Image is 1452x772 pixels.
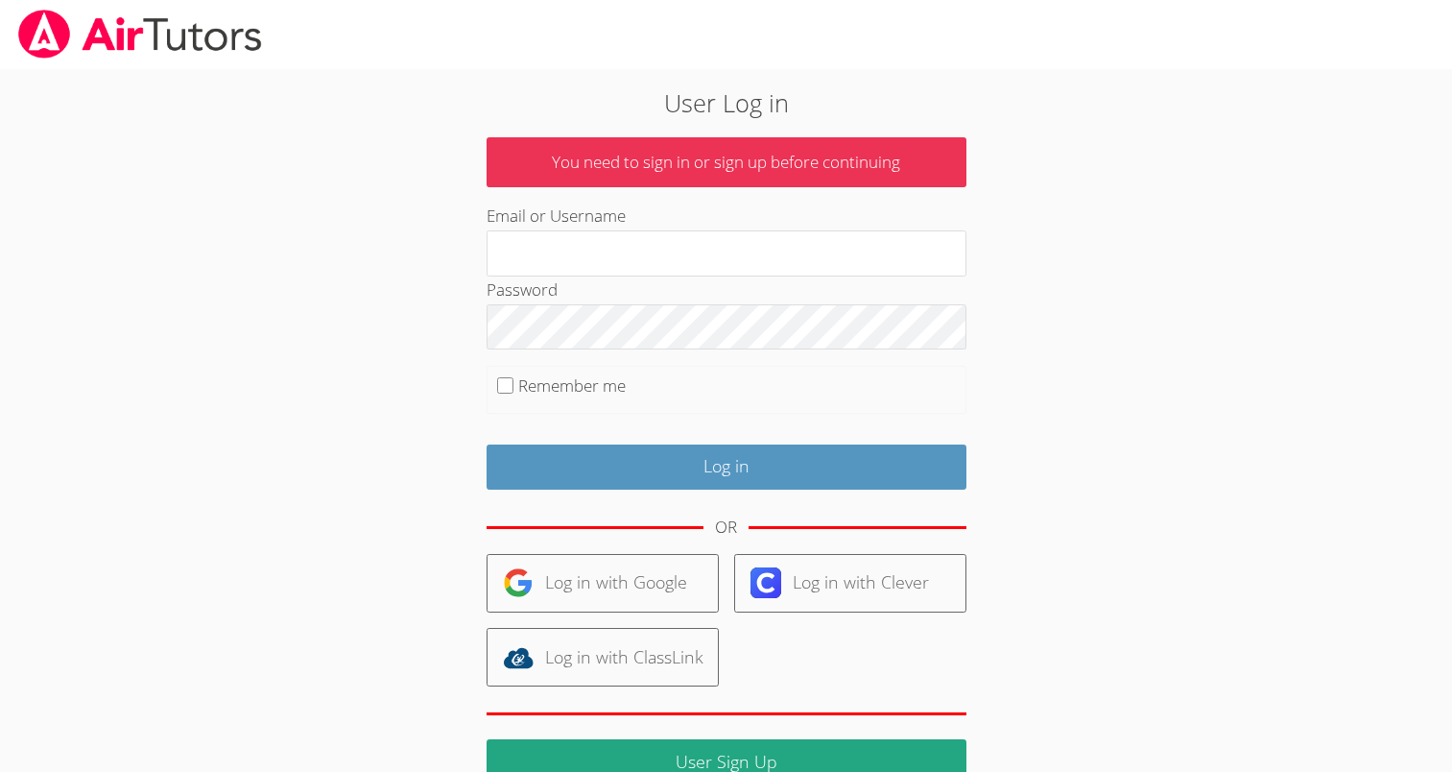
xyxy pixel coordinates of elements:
img: airtutors_banner-c4298cdbf04f3fff15de1276eac7730deb9818008684d7c2e4769d2f7ddbe033.png [16,10,264,59]
div: OR [715,514,737,542]
label: Remember me [518,374,626,397]
h2: User Log in [334,84,1118,121]
img: classlink-logo-d6bb404cc1216ec64c9a2012d9dc4662098be43eaf13dc465df04b49fa7ab582.svg [503,642,534,673]
a: Log in with Clever [734,554,966,613]
img: google-logo-50288ca7cdecda66e5e0955fdab243c47b7ad437acaf1139b6f446037453330a.svg [503,567,534,598]
img: clever-logo-6eab21bc6e7a338710f1a6ff85c0baf02591cd810cc4098c63d3a4b26e2feb20.svg [750,567,781,598]
label: Password [487,278,558,301]
input: Log in [487,445,966,490]
p: You need to sign in or sign up before continuing [487,137,966,188]
a: Log in with ClassLink [487,628,719,687]
a: Log in with Google [487,554,719,613]
label: Email or Username [487,205,626,227]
